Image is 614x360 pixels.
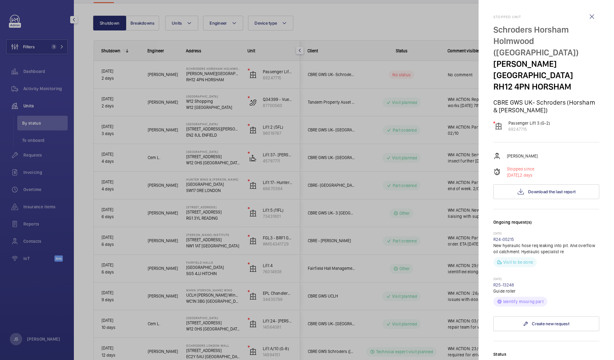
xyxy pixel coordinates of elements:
button: Download the last report [493,184,599,199]
h3: Ongoing request(s) [493,219,599,231]
p: [PERSON_NAME][GEOGRAPHIC_DATA] [493,58,599,81]
span: [DATE], [507,173,520,178]
a: R25-13248 [493,282,514,287]
p: Visit to be done [503,259,533,265]
p: New hydraulic hose req leaking into pit. And overflow oil catchment. Hydraulic specialist re [493,242,599,255]
p: RH12 4PN HORSHAM [493,81,599,92]
p: Passenger Lift 3 (G-2) [508,120,550,126]
p: CBRE GWS UK- Schroders (Horsham & [PERSON_NAME]) [493,98,599,114]
p: [DATE] [493,231,599,236]
p: Guide roller [493,288,599,294]
p: 2 days [507,172,534,178]
p: Schroders Horsham Holmwood ([GEOGRAPHIC_DATA]) [493,24,599,58]
p: [PERSON_NAME] [507,153,538,159]
h2: Stopped unit [493,15,599,19]
img: elevator.svg [495,122,502,130]
label: Status [493,351,599,357]
p: 69247715 [508,126,550,132]
span: Download the last report [528,189,576,194]
p: Stopped since [507,166,534,172]
p: Identify missing part [503,298,544,305]
a: Create new request [493,316,599,331]
a: R24-05215 [493,237,514,242]
p: [DATE] [493,277,599,282]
